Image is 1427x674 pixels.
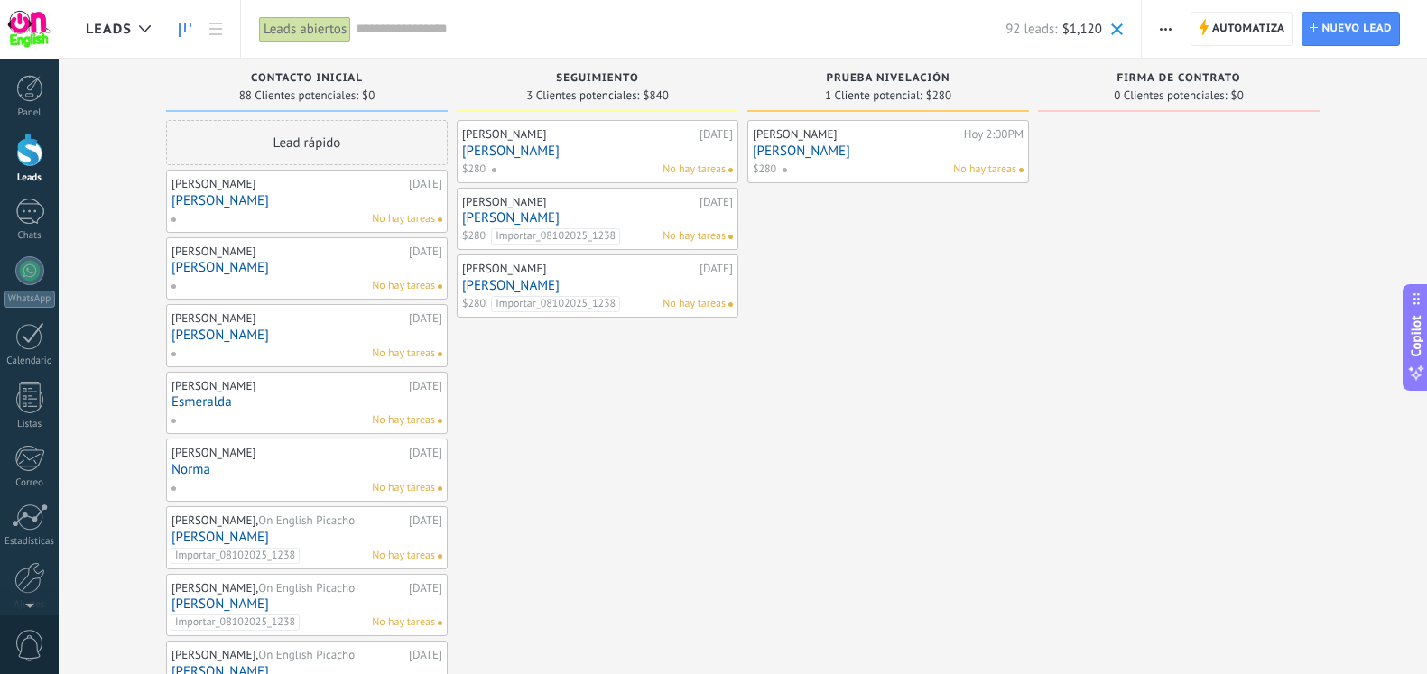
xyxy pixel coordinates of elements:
span: $280 [462,296,486,312]
span: 1 Cliente potencial: [825,90,922,101]
span: $0 [362,90,375,101]
span: No hay nada asignado [438,486,442,491]
div: [DATE] [700,195,733,209]
span: $840 [643,90,668,101]
span: Importar_08102025_1238 [491,296,620,312]
div: [PERSON_NAME], [171,581,404,596]
span: No hay nada asignado [728,302,733,307]
span: No hay tareas [372,278,435,294]
div: [PERSON_NAME] [171,311,404,326]
span: 88 Clientes potenciales: [239,90,358,101]
span: No hay nada asignado [728,168,733,172]
span: 3 Clientes potenciales: [526,90,639,101]
span: $0 [1231,90,1244,101]
span: Nuevo lead [1321,13,1392,45]
div: [PERSON_NAME] [753,127,959,142]
div: Listas [4,419,56,430]
div: Contacto inicial [175,72,439,88]
div: [PERSON_NAME] [171,379,404,393]
span: No hay nada asignado [438,284,442,289]
div: Calendario [4,355,56,367]
div: [PERSON_NAME] [462,262,695,276]
div: Leads [4,172,56,184]
div: [PERSON_NAME] [462,127,695,142]
span: No hay tareas [372,412,435,429]
span: $1,120 [1062,21,1102,38]
a: [PERSON_NAME] [753,143,1024,159]
span: Importar_08102025_1238 [491,228,620,245]
a: [PERSON_NAME] [171,596,442,612]
div: [DATE] [409,245,442,259]
span: No hay tareas [372,548,435,564]
span: No hay nada asignado [1019,168,1024,172]
a: Leads [170,12,200,47]
div: [PERSON_NAME] [171,446,404,460]
div: [DATE] [700,127,733,142]
div: Leads abiertos [259,16,351,42]
a: Nuevo lead [1302,12,1400,46]
div: [DATE] [409,379,442,393]
span: Automatiza [1212,13,1285,45]
span: 92 leads: [1005,21,1057,38]
div: [PERSON_NAME] [171,177,404,191]
div: Hoy 2:00PM [964,127,1024,142]
span: No hay tareas [953,162,1016,178]
a: [PERSON_NAME] [462,143,733,159]
div: [DATE] [700,262,733,276]
button: Más [1153,12,1179,46]
span: No hay tareas [663,296,726,312]
span: No hay nada asignado [438,419,442,423]
div: Correo [4,477,56,489]
span: Copilot [1407,315,1425,356]
span: Importar_08102025_1238 [171,614,300,631]
span: Firma de contrato [1117,72,1241,85]
div: [DATE] [409,311,442,326]
div: Lead rápido [166,120,448,165]
div: [PERSON_NAME] [462,195,695,209]
span: No hay nada asignado [728,235,733,239]
span: Prueba Nivelación [827,72,950,85]
div: [DATE] [409,177,442,191]
span: 0 Clientes potenciales: [1114,90,1227,101]
span: Importar_08102025_1238 [171,548,300,564]
a: Esmeralda [171,394,442,410]
div: Firma de contrato [1047,72,1311,88]
a: [PERSON_NAME] [462,278,733,293]
span: No hay nada asignado [438,217,442,222]
div: WhatsApp [4,291,55,308]
a: [PERSON_NAME] [171,530,442,545]
div: [PERSON_NAME] [171,245,404,259]
span: $280 [753,162,776,178]
a: Norma [171,462,442,477]
div: [PERSON_NAME], [171,513,404,528]
a: [PERSON_NAME] [171,260,442,275]
div: [DATE] [409,446,442,460]
div: Prueba Nivelación [756,72,1020,88]
div: [DATE] [409,513,442,528]
div: [DATE] [409,648,442,662]
a: Lista [200,12,231,47]
div: Seguimiento [466,72,729,88]
a: Automatiza [1191,12,1293,46]
span: No hay tareas [663,162,726,178]
span: No hay tareas [372,614,435,631]
span: No hay nada asignado [438,554,442,559]
span: Contacto inicial [251,72,363,85]
span: $280 [926,90,951,101]
div: [DATE] [409,581,442,596]
span: $280 [462,162,486,178]
a: [PERSON_NAME] [171,193,442,208]
span: Seguimiento [556,72,638,85]
span: No hay tareas [663,228,726,245]
div: Panel [4,107,56,119]
span: No hay nada asignado [438,621,442,625]
div: Estadísticas [4,536,56,548]
a: [PERSON_NAME] [462,210,733,226]
span: On English Picacho [258,580,355,596]
span: Leads [86,21,132,38]
div: Chats [4,230,56,242]
span: No hay tareas [372,211,435,227]
span: No hay tareas [372,346,435,362]
span: On English Picacho [258,512,355,528]
span: $280 [462,228,486,245]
